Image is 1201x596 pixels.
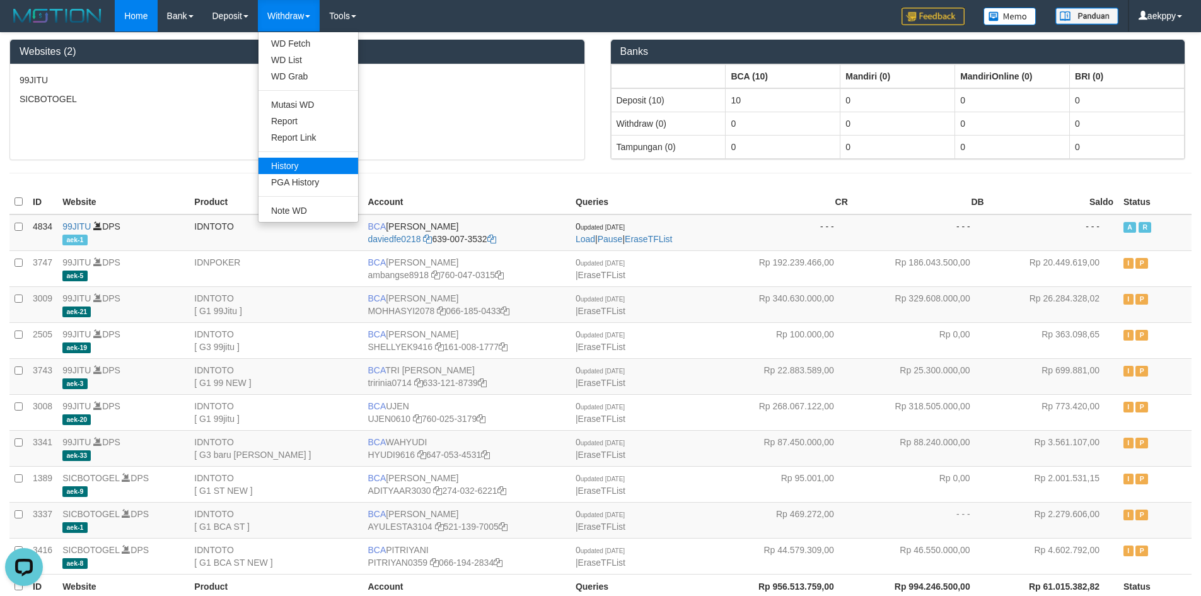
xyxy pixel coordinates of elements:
[955,64,1070,88] th: Group: activate to sort column ascending
[1123,546,1134,556] span: Inactive
[726,64,840,88] th: Group: activate to sort column ascending
[62,293,91,303] a: 99JITU
[581,511,625,518] span: updated [DATE]
[62,378,87,389] span: aek-3
[62,486,87,497] span: aek-9
[581,404,625,411] span: updated [DATE]
[1123,222,1136,233] span: Active
[28,214,57,251] td: 4834
[368,558,427,568] a: PITRIYAN0359
[435,342,444,352] a: Copy SHELLYEK9416 to clipboard
[576,365,625,388] span: |
[840,64,955,88] th: Group: activate to sort column ascending
[433,486,442,496] a: Copy ADITYAAR3030 to clipboard
[853,394,989,430] td: Rp 318.505.000,00
[989,430,1118,466] td: Rp 3.561.107,00
[989,538,1118,574] td: Rp 4.602.792,00
[363,214,570,251] td: [PERSON_NAME] 639-007-3532
[578,342,625,352] a: EraseTFList
[576,257,625,280] span: |
[62,414,91,425] span: aek-20
[20,74,575,86] p: 99JITU
[1135,510,1148,520] span: Paused
[368,221,386,231] span: BCA
[57,502,189,538] td: DPS
[853,538,989,574] td: Rp 46.550.000,00
[576,545,625,555] span: 0
[989,322,1118,358] td: Rp 363.098,65
[717,466,853,502] td: Rp 95.001,00
[20,93,575,105] p: SICBOTOGEL
[853,190,989,214] th: DB
[620,46,1176,57] h3: Banks
[717,190,853,214] th: CR
[989,466,1118,502] td: Rp 2.001.531,15
[494,558,502,568] a: Copy 0661942834 to clipboard
[189,394,363,430] td: IDNTOTO [ G1 99jitu ]
[62,307,91,317] span: aek-21
[57,358,189,394] td: DPS
[611,64,726,88] th: Group: activate to sort column ascending
[477,414,485,424] a: Copy 7600253179 to clipboard
[368,378,411,388] a: tririnia0714
[57,190,189,214] th: Website
[576,234,595,244] a: Load
[578,414,625,424] a: EraseTFList
[576,257,625,267] span: 0
[28,322,57,358] td: 2505
[189,538,363,574] td: IDNTOTO [ G1 BCA ST NEW ]
[1135,294,1148,305] span: Paused
[62,509,119,519] a: SICBOTOGEL
[57,430,189,466] td: DPS
[28,538,57,574] td: 3416
[1123,330,1134,341] span: Inactive
[368,342,432,352] a: SHELLYEK9416
[62,473,119,483] a: SICBOTOGEL
[497,486,506,496] a: Copy 2740326221 to clipboard
[1135,546,1148,556] span: Paused
[1070,135,1185,158] td: 0
[853,430,989,466] td: Rp 88.240.000,00
[576,437,625,447] span: 0
[478,378,487,388] a: Copy 6331218739 to clipboard
[57,250,189,286] td: DPS
[853,358,989,394] td: Rp 25.300.000,00
[578,270,625,280] a: EraseTFList
[368,257,386,267] span: BCA
[363,286,570,322] td: [PERSON_NAME] 066-185-0433
[578,378,625,388] a: EraseTFList
[189,430,363,466] td: IDNTOTO [ G3 baru [PERSON_NAME] ]
[28,394,57,430] td: 3008
[258,158,358,174] a: History
[1055,8,1118,25] img: panduan.png
[576,509,625,532] span: |
[189,466,363,502] td: IDNTOTO [ G1 ST NEW ]
[1139,222,1151,233] span: Running
[414,378,423,388] a: Copy tririnia0714 to clipboard
[853,250,989,286] td: Rp 186.043.500,00
[258,174,358,190] a: PGA History
[499,522,508,532] a: Copy 5211397005 to clipboard
[1135,330,1148,341] span: Paused
[62,437,91,447] a: 99JITU
[62,329,91,339] a: 99JITU
[363,430,570,466] td: WAHYUDI 647-053-4531
[578,306,625,316] a: EraseTFList
[578,558,625,568] a: EraseTFList
[853,502,989,538] td: - - -
[853,214,989,251] td: - - -
[726,112,840,135] td: 0
[598,234,623,244] a: Pause
[28,502,57,538] td: 3337
[1070,88,1185,112] td: 0
[576,221,625,231] span: 0
[368,329,386,339] span: BCA
[1135,438,1148,448] span: Paused
[578,486,625,496] a: EraseTFList
[717,322,853,358] td: Rp 100.000,00
[989,250,1118,286] td: Rp 20.449.619,00
[717,430,853,466] td: Rp 87.450.000,00
[363,190,570,214] th: Account
[28,190,57,214] th: ID
[189,502,363,538] td: IDNTOTO [ G1 BCA ST ]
